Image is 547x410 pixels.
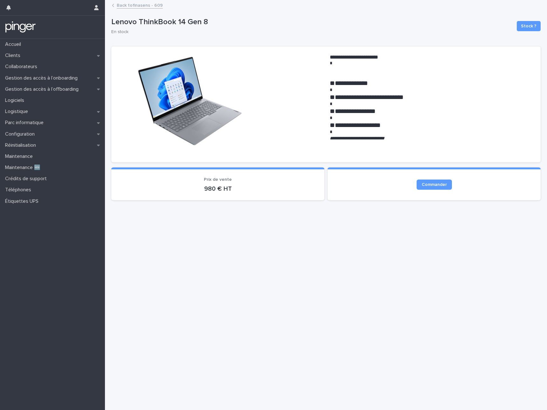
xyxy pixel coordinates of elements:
span: Prix de vente [204,177,232,182]
p: Accueil [3,41,26,47]
p: Réinitialisation [3,142,41,148]
p: Parc informatique [3,120,49,126]
p: Logistique [3,109,33,115]
p: Gestion des accès à l’onboarding [3,75,83,81]
img: mTgBEunGTSyRkCgitkcU [5,21,36,33]
span: Stock ? [521,23,537,29]
a: Commander [417,180,452,190]
p: Maintenance [3,153,38,159]
a: Back tofinasens - 609 [117,1,163,9]
p: En stock [111,29,509,35]
p: Lenovo ThinkBook 14 Gen 8 [111,18,512,27]
p: Collaborateurs [3,64,42,70]
p: Crédits de support [3,176,52,182]
p: Gestion des accès à l’offboarding [3,86,84,92]
img: ihVg8eK_s3ApLJ713T08JfDvHahMuEIOkR-v3X75WvA [119,54,262,150]
p: Maintenance 🆕 [3,165,45,171]
p: Logiciels [3,97,29,103]
p: Téléphones [3,187,36,193]
p: Étiquettes UPS [3,198,44,204]
p: Clients [3,53,25,59]
p: 980 € HT [119,185,317,193]
button: Stock ? [517,21,541,31]
span: Commander [422,182,447,187]
p: Configuration [3,131,40,137]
